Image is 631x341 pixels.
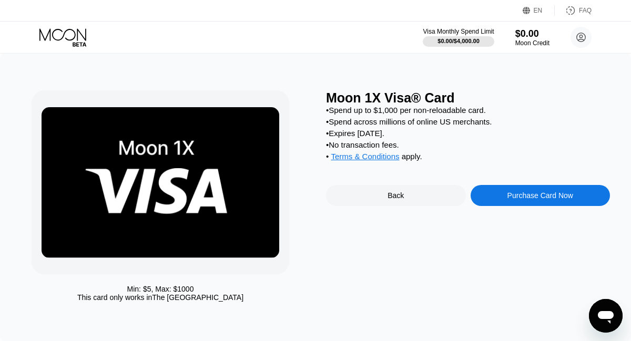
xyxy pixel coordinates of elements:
div: EN [523,5,555,16]
div: Moon Credit [515,39,549,47]
div: Visa Monthly Spend Limit$0.00/$4,000.00 [423,28,494,47]
div: This card only works in The [GEOGRAPHIC_DATA] [77,293,243,302]
div: $0.00 / $4,000.00 [437,38,480,44]
iframe: Button to launch messaging window [589,299,623,333]
div: • Spend up to $1,000 per non-reloadable card. [326,106,610,115]
div: EN [534,7,543,14]
div: Purchase Card Now [471,185,610,206]
div: Moon 1X Visa® Card [326,90,610,106]
div: Back [388,191,404,200]
div: • Expires [DATE]. [326,129,610,138]
div: $0.00 [515,28,549,39]
span: Terms & Conditions [331,152,399,161]
div: FAQ [555,5,592,16]
div: • No transaction fees. [326,140,610,149]
div: Back [326,185,466,206]
div: Visa Monthly Spend Limit [423,28,494,35]
div: Terms & Conditions [331,152,399,163]
div: FAQ [579,7,592,14]
div: Min: $ 5 , Max: $ 1000 [127,285,194,293]
div: $0.00Moon Credit [515,28,549,47]
div: • apply . [326,152,610,163]
div: • Spend across millions of online US merchants. [326,117,610,126]
div: Purchase Card Now [507,191,573,200]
